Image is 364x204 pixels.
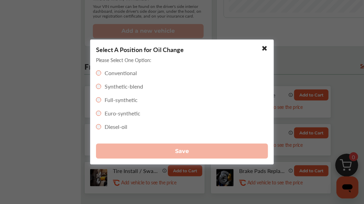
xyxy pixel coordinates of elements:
[105,69,137,77] label: Conventional
[96,57,151,64] p: Please Select One Option:
[96,45,184,54] p: Select A Position for Oil Change
[105,123,127,131] label: Diesel-oil
[105,83,143,91] label: Synthetic-blend
[105,96,138,104] label: Full-synthetic
[105,110,140,118] label: Euro-synthetic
